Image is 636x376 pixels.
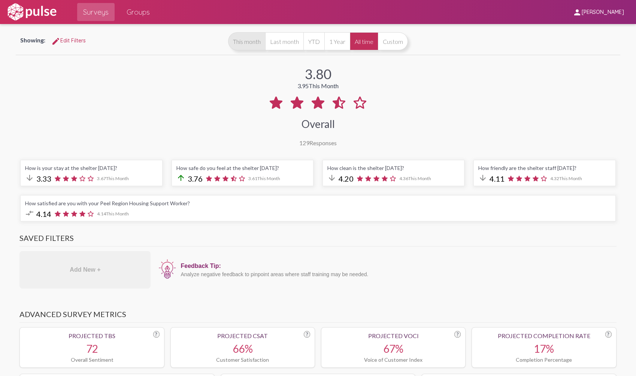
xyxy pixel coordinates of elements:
[326,342,461,355] div: 67%
[106,211,129,217] span: This Month
[478,173,487,182] mat-icon: arrow_downward
[121,3,156,21] a: Groups
[326,332,461,339] div: Projected VoCI
[175,332,310,339] div: Projected CSAT
[181,271,612,277] div: Analyze negative feedback to pinpoint areas where staff training may be needed.
[559,176,582,181] span: This Month
[24,332,159,339] div: Projected TBS
[36,174,51,183] span: 3.33
[476,356,611,363] div: Completion Percentage
[24,342,159,355] div: 72
[304,331,310,338] div: ?
[350,32,378,50] button: All time
[25,209,34,218] mat-icon: compare_arrows
[19,310,616,323] h3: Advanced Survey Metrics
[309,82,339,89] span: This Month
[158,259,177,280] img: icon12.png
[265,32,303,50] button: Last month
[83,5,109,19] span: Surveys
[303,32,324,50] button: YTD
[399,176,431,181] span: 4.36
[77,3,115,21] a: Surveys
[25,200,611,206] div: How satisfied are you with your Peel Region Housing Support Worker?
[24,356,159,363] div: Overall Sentiment
[299,139,337,146] div: Responses
[324,32,350,50] button: 1 Year
[476,332,611,339] div: Projected Completion Rate
[476,342,611,355] div: 17%
[19,233,616,247] h3: Saved Filters
[51,37,60,46] mat-icon: Edit Filters
[228,32,265,50] button: This month
[188,174,203,183] span: 3.76
[25,165,157,171] div: How is your stay at the shelter [DATE]?
[408,176,431,181] span: This Month
[378,32,408,50] button: Custom
[339,174,354,183] span: 4.20
[478,165,611,171] div: How friendly are the shelter staff [DATE]?
[605,331,612,338] div: ?
[97,176,129,181] span: 3.67
[175,356,310,363] div: Customer Satisfaction
[181,263,612,269] div: Feedback Tip:
[297,82,339,89] div: 3.95
[257,176,280,181] span: This Month
[327,165,460,171] div: How clean is the shelter [DATE]?
[305,66,331,82] div: 3.80
[176,173,185,182] mat-icon: arrow_upward
[454,331,461,338] div: ?
[299,139,309,146] span: 129
[327,173,336,182] mat-icon: arrow_downward
[36,209,51,218] span: 4.14
[175,342,310,355] div: 66%
[176,165,309,171] div: How safe do you feel at the shelter [DATE]?
[106,176,129,181] span: This Month
[248,176,280,181] span: 3.61
[582,9,624,16] span: [PERSON_NAME]
[45,34,92,47] button: Edit FiltersEdit Filters
[6,3,58,21] img: white-logo.svg
[20,36,45,44] span: Showing:
[326,356,461,363] div: Voice of Customer Index
[567,5,630,19] button: [PERSON_NAME]
[302,117,335,130] div: Overall
[127,5,150,19] span: Groups
[490,174,505,183] span: 4.11
[25,173,34,182] mat-icon: arrow_downward
[97,211,129,217] span: 4.14
[550,176,582,181] span: 4.32
[573,8,582,17] mat-icon: person
[19,251,151,289] div: Add New +
[153,331,160,338] div: ?
[51,37,86,44] span: Edit Filters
